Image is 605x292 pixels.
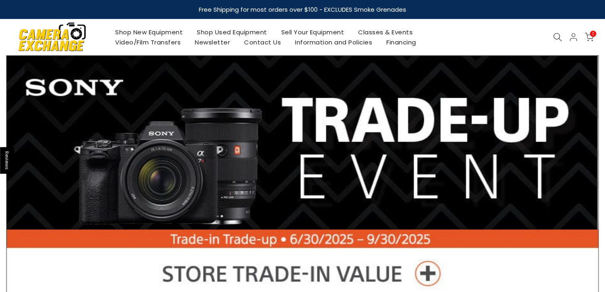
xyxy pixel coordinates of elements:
[108,37,188,47] a: Video/Film Transfers
[351,27,420,37] a: Classes & Events
[237,37,288,47] a: Contact Us
[590,31,596,37] span: 0
[379,37,424,47] a: Financing
[274,27,351,37] a: Sell Your Equipment
[108,27,190,37] a: Shop New Equipment
[199,5,406,14] strong: Free Shipping for most orders over $100 - EXCLUDES Smoke Grenades
[288,37,379,47] a: Information and Policies
[585,33,594,42] a: 0
[188,37,237,47] a: Newsletter
[190,27,274,37] a: Shop Used Equipment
